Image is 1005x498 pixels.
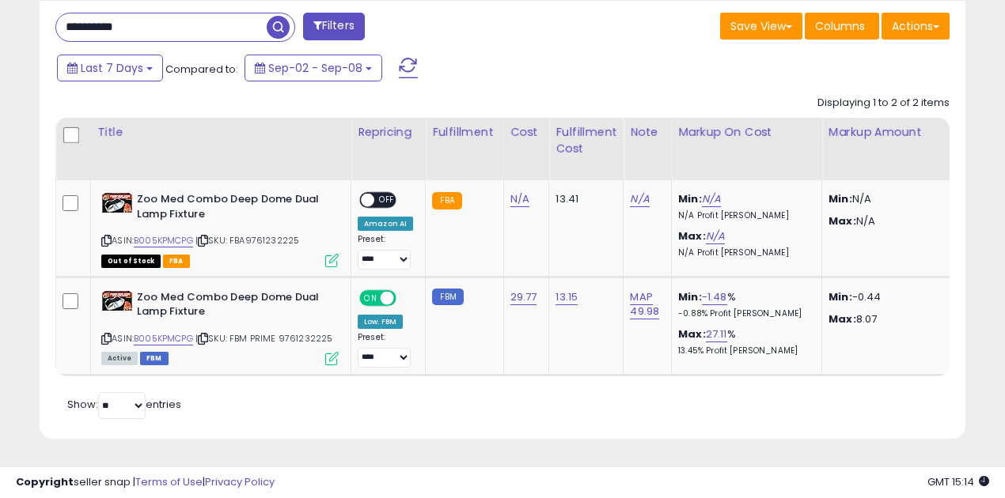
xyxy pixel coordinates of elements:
[67,397,181,412] span: Show: entries
[16,475,275,490] div: seller snap | |
[97,124,344,141] div: Title
[678,326,706,341] b: Max:
[702,289,727,305] a: -1.48
[137,290,329,323] b: Zoo Med Combo Deep Dome Dual Lamp Fixture
[165,62,238,77] span: Compared to:
[678,327,810,357] div: %
[720,13,802,40] button: Save View
[358,234,413,270] div: Preset:
[268,60,362,76] span: Sep-02 - Sep-08
[556,289,578,305] a: 13.15
[134,332,193,345] a: B005KPMCPG
[303,13,365,40] button: Filters
[358,217,413,231] div: Amazon AI
[630,191,649,207] a: N/A
[829,192,960,206] p: N/A
[195,332,333,345] span: | SKU: FBM PRIME 9761232225
[101,352,138,365] span: All listings currently available for purchase on Amazon
[678,191,702,206] b: Min:
[678,210,810,221] p: N/A Profit [PERSON_NAME]
[927,474,989,489] span: 2025-09-17 15:14 GMT
[678,124,815,141] div: Markup on Cost
[815,18,865,34] span: Columns
[101,192,133,213] img: 51rgQY-0PoL._SL40_.jpg
[432,124,496,141] div: Fulfillment
[134,234,193,247] a: B005KPMCPG
[510,289,537,305] a: 29.77
[702,191,721,207] a: N/A
[510,124,543,141] div: Cost
[706,326,727,342] a: 27.11
[630,289,659,319] a: MAP 49.98
[678,247,810,258] p: N/A Profit [PERSON_NAME]
[361,291,381,304] span: ON
[829,213,856,228] strong: Max:
[882,13,950,40] button: Actions
[195,234,299,247] span: | SKU: FBA9761232225
[101,290,133,311] img: 51rgQY-0PoL._SL40_.jpg
[706,228,725,244] a: N/A
[374,194,400,207] span: OFF
[57,55,163,81] button: Last 7 Days
[101,192,339,266] div: ASIN:
[829,311,856,326] strong: Max:
[205,474,275,489] a: Privacy Policy
[829,124,965,141] div: Markup Amount
[81,60,143,76] span: Last 7 Days
[678,345,810,357] p: 13.45% Profit [PERSON_NAME]
[805,13,879,40] button: Columns
[678,308,810,319] p: -0.88% Profit [PERSON_NAME]
[163,255,190,268] span: FBA
[358,124,419,141] div: Repricing
[672,118,822,180] th: The percentage added to the cost of goods (COGS) that forms the calculator for Min & Max prices.
[394,291,419,304] span: OFF
[101,290,339,364] div: ASIN:
[137,192,329,225] b: Zoo Med Combo Deep Dome Dual Lamp Fixture
[358,315,403,329] div: Low. FBM
[817,96,950,111] div: Displaying 1 to 2 of 2 items
[135,474,203,489] a: Terms of Use
[678,289,702,304] b: Min:
[140,352,169,365] span: FBM
[678,228,706,243] b: Max:
[829,191,852,206] strong: Min:
[630,124,665,141] div: Note
[245,55,382,81] button: Sep-02 - Sep-08
[678,290,810,319] div: %
[16,474,74,489] strong: Copyright
[510,191,529,207] a: N/A
[829,289,852,304] strong: Min:
[829,214,960,228] p: N/A
[829,290,960,304] p: -0.44
[432,289,463,305] small: FBM
[432,192,461,209] small: FBA
[556,124,616,157] div: Fulfillment Cost
[556,192,611,206] div: 13.41
[358,332,413,368] div: Preset:
[829,312,960,326] p: 8.07
[101,255,161,268] span: All listings that are currently out of stock and unavailable for purchase on Amazon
